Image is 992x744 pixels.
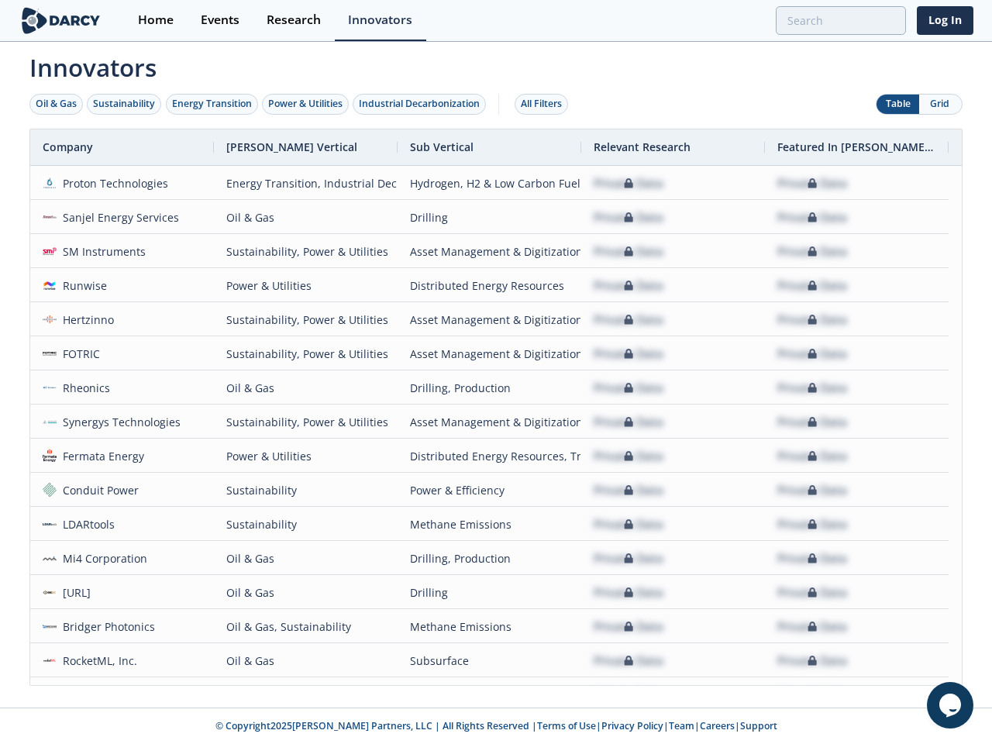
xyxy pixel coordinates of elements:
[777,508,847,541] div: Private Data
[777,474,847,507] div: Private Data
[226,405,385,439] div: Sustainability, Power & Utilities
[594,269,663,302] div: Private Data
[919,95,962,114] button: Grid
[410,644,569,677] div: Subsurface
[537,719,596,732] a: Terms of Use
[777,139,936,154] span: Featured In [PERSON_NAME] Live
[19,43,973,85] span: Innovators
[410,139,474,154] span: Sub Vertical
[226,371,385,405] div: Oil & Gas
[594,508,663,541] div: Private Data
[57,303,115,336] div: Hertzinno
[166,94,258,115] button: Energy Transition
[43,346,57,360] img: e41a9aca-1af1-479c-9b99-414026293702
[594,337,663,370] div: Private Data
[410,678,569,711] div: Subsurface, Production
[877,95,919,114] button: Table
[777,235,847,268] div: Private Data
[594,576,663,609] div: Private Data
[410,303,569,336] div: Asset Management & Digitization, Methane Emissions
[43,483,57,497] img: 78c73249-9a20-4912-b988-834cb9ed6fd2
[777,644,847,677] div: Private Data
[57,644,138,677] div: RocketML, Inc.
[226,167,385,200] div: Energy Transition, Industrial Decarbonization
[410,439,569,473] div: Distributed Energy Resources, Transportation Electrification
[410,405,569,439] div: Asset Management & Digitization, Methane Emissions
[43,210,57,224] img: sanjel.com.png
[36,97,77,111] div: Oil & Gas
[410,167,569,200] div: Hydrogen, H2 & Low Carbon Fuels
[43,619,57,633] img: 1643231245421-Bridger_Logo.png
[226,610,385,643] div: Oil & Gas, Sustainability
[226,576,385,609] div: Oil & Gas
[777,269,847,302] div: Private Data
[410,371,569,405] div: Drilling, Production
[594,644,663,677] div: Private Data
[594,474,663,507] div: Private Data
[226,439,385,473] div: Power & Utilities
[353,94,486,115] button: Industrial Decarbonization
[57,508,115,541] div: LDARtools
[43,381,57,394] img: 6be74745-e7f4-4809-9227-94d27c50fd57
[601,719,663,732] a: Privacy Policy
[172,97,252,111] div: Energy Transition
[43,176,57,190] img: 9c95c6f0-4dc2-42bd-b77a-e8faea8af569
[43,415,57,429] img: 0133bb7e-1967-4e01-889f-d186a3c734a4
[29,94,83,115] button: Oil & Gas
[740,719,777,732] a: Support
[43,278,57,292] img: 28659a50-3ed8-4eb4-84e4-ecf8848b7f3a
[777,678,847,711] div: Private Data
[917,6,973,35] a: Log In
[226,303,385,336] div: Sustainability, Power & Utilities
[594,610,663,643] div: Private Data
[594,303,663,336] div: Private Data
[700,719,735,732] a: Careers
[594,542,663,575] div: Private Data
[410,576,569,609] div: Drilling
[87,94,161,115] button: Sustainability
[43,139,93,154] span: Company
[57,337,101,370] div: FOTRIC
[138,14,174,26] div: Home
[226,337,385,370] div: Sustainability, Power & Utilities
[57,269,108,302] div: Runwise
[410,542,569,575] div: Drilling, Production
[410,508,569,541] div: Methane Emissions
[43,244,57,258] img: 7b228af2-2927-4939-aa9f-c088b96d1056
[521,97,562,111] div: All Filters
[594,201,663,234] div: Private Data
[927,682,976,728] iframe: chat widget
[594,439,663,473] div: Private Data
[57,576,91,609] div: [URL]
[777,167,847,200] div: Private Data
[57,371,111,405] div: Rheonics
[19,7,103,34] img: logo-wide.svg
[267,14,321,26] div: Research
[669,719,694,732] a: Team
[410,269,569,302] div: Distributed Energy Resources
[57,474,139,507] div: Conduit Power
[22,719,970,733] p: © Copyright 2025 [PERSON_NAME] Partners, LLC | All Rights Reserved | | | | |
[594,405,663,439] div: Private Data
[43,653,57,667] img: 1986befd-76e6-433f-956b-27dc47f67c60
[57,439,145,473] div: Fermata Energy
[594,167,663,200] div: Private Data
[777,439,847,473] div: Private Data
[268,97,343,111] div: Power & Utilities
[226,201,385,234] div: Oil & Gas
[776,6,906,35] input: Advanced Search
[777,542,847,575] div: Private Data
[57,678,177,711] div: SIG Machine Learning
[57,542,148,575] div: Mi4 Corporation
[43,517,57,531] img: a125e46b-2986-43ff-9d18-4f8cdd146939
[226,474,385,507] div: Sustainability
[594,371,663,405] div: Private Data
[226,678,385,711] div: Oil & Gas
[57,201,180,234] div: Sanjel Energy Services
[777,371,847,405] div: Private Data
[777,201,847,234] div: Private Data
[57,405,181,439] div: Synergys Technologies
[93,97,155,111] div: Sustainability
[226,235,385,268] div: Sustainability, Power & Utilities
[57,610,156,643] div: Bridger Photonics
